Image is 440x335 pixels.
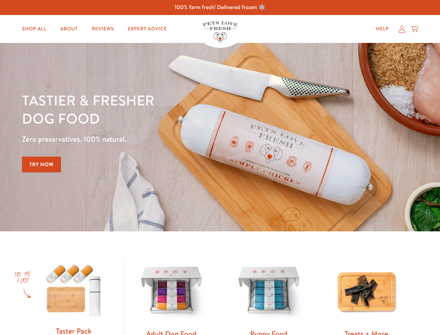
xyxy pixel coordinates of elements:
p: Zero preservatives. 100% natural. [22,133,286,146]
img: Pets Love Fresh [203,21,238,43]
a: Shop All [16,22,52,36]
a: Expert Advice [122,22,172,36]
a: About [55,22,83,36]
a: Help [370,22,394,36]
a: Reviews [86,22,119,36]
h1: Tastier & fresher dog food [22,91,286,127]
a: Try Now [22,157,61,172]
